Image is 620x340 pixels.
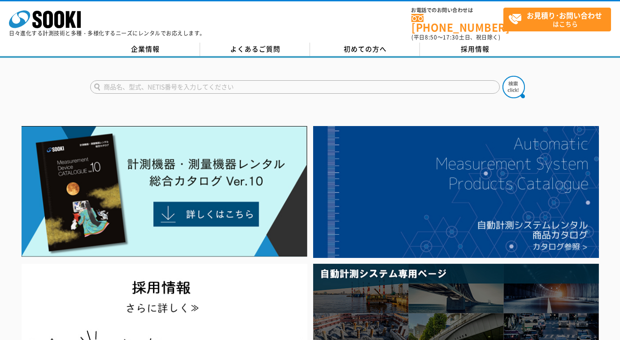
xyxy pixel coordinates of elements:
[502,76,525,98] img: btn_search.png
[508,8,611,31] span: はこちら
[310,43,420,56] a: 初めての方へ
[420,43,530,56] a: 採用情報
[200,43,310,56] a: よくあるご質問
[9,31,205,36] p: 日々進化する計測技術と多種・多様化するニーズにレンタルでお応えします。
[344,44,387,54] span: 初めての方へ
[527,10,602,21] strong: お見積り･お問い合わせ
[503,8,611,31] a: お見積り･お問い合わせはこちら
[90,80,500,94] input: 商品名、型式、NETIS番号を入力してください
[22,126,307,257] img: Catalog Ver10
[411,14,503,32] a: [PHONE_NUMBER]
[411,8,503,13] span: お電話でのお問い合わせは
[411,33,500,41] span: (平日 ～ 土日、祝日除く)
[90,43,200,56] a: 企業情報
[313,126,599,258] img: 自動計測システムカタログ
[443,33,459,41] span: 17:30
[425,33,437,41] span: 8:50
